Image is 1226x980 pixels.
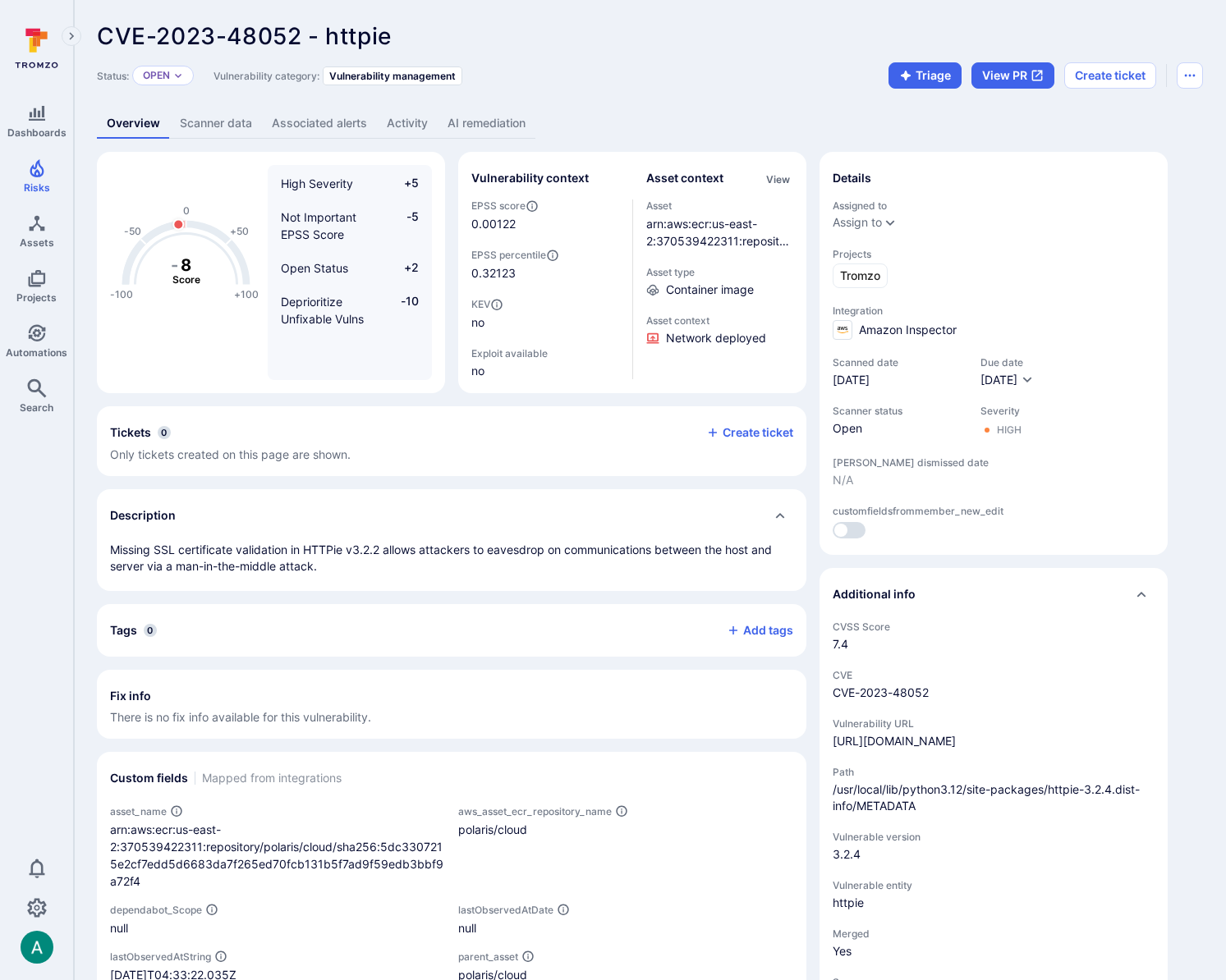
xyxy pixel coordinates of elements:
[183,204,190,217] text: 0
[110,919,445,936] div: null
[833,372,964,388] span: [DATE]
[833,456,1155,469] span: [PERSON_NAME] dismissed date
[97,604,806,657] div: Collapse tags
[833,733,956,749] a: [URL][DOMAIN_NAME]
[97,670,806,739] section: fix info card
[859,322,957,338] span: Amazon Inspector
[666,282,754,298] span: Container image
[388,259,419,277] span: +2
[646,217,790,317] a: arn:aws:ecr:us-east-2:370539422311:repository/polaris/cloud/sha256:5dc3307215e2cf7edd5d6683da7f26...
[110,709,793,726] span: There is no fix info available for this vulnerability.
[833,356,964,369] span: Scanned date
[172,273,200,286] text: Score
[833,895,1155,911] span: httpie
[666,330,766,346] span: Click to view evidence
[980,373,1017,387] span: [DATE]
[154,255,219,286] g: The vulnerability score is based on the parameters defined in the settings
[24,181,50,194] span: Risks
[471,216,516,232] span: 0.00122
[66,30,77,44] i: Expand navigation menu
[833,846,1155,863] span: 3.2.4
[171,255,178,275] tspan: -
[1064,62,1156,89] button: Create ticket
[110,950,211,963] span: lastObservedAtString
[714,617,793,643] button: Add tags
[471,249,619,262] span: EPSS percentile
[97,406,806,476] section: tickets card
[20,401,53,414] span: Search
[281,295,364,326] span: Deprioritize Unfixable Vulns
[173,71,183,80] button: Expand dropdown
[262,108,377,139] a: Associated alerts
[833,305,1155,317] span: Integration
[170,108,262,139] a: Scanner data
[833,263,888,288] a: Tromzo
[833,927,1155,940] span: Merged
[833,766,1155,778] span: Path
[7,126,67,139] span: Dashboards
[646,314,794,327] span: Asset context
[471,363,619,379] span: no
[884,216,897,229] button: Expand dropdown
[980,356,1034,388] div: Due date field
[820,568,1168,621] div: Collapse
[110,507,176,524] h2: Description
[833,248,1155,260] span: Projects
[980,372,1034,388] button: [DATE]
[110,821,445,890] div: arn:aws:ecr:us-east-2:370539422311:repository/polaris/cloud/sha256:5dc3307215e2cf7edd5d6683da7f26...
[110,904,202,916] span: dependabot_Scope
[458,805,612,817] span: aws_asset_ecr_repository_name
[820,152,1168,555] section: details card
[833,669,1155,681] span: CVE
[646,266,794,278] span: Asset type
[833,781,1155,814] span: /usr/local/lib/python3.12/site-packages/httpie-3.2.4.dist-info/METADATA
[97,406,806,476] div: Collapse
[458,919,793,936] div: null
[971,62,1054,89] button: View PR
[143,69,170,82] p: Open
[833,636,1155,653] span: 7.4
[997,424,1022,437] div: High
[110,288,133,300] text: -100
[97,22,392,50] span: CVE-2023-48052 - httpie
[62,26,81,46] button: Expand navigation menu
[110,688,151,704] h2: Fix info
[281,210,356,241] span: Not Important EPSS Score
[889,62,962,89] button: Triage
[97,108,170,139] a: Overview
[833,505,1155,517] span: customfieldsfrommember_new_edit
[646,199,794,212] span: Asset
[110,447,351,461] span: Only tickets created on this page are shown.
[230,225,249,237] text: +50
[840,268,880,284] span: Tromzo
[833,405,964,417] span: Scanner status
[980,405,1022,417] span: Severity
[21,931,53,964] div: Arjan Dehar
[833,879,1155,891] span: Vulnerable entity
[16,291,57,304] span: Projects
[646,170,723,186] h2: Asset context
[438,108,535,139] a: AI remediation
[20,236,54,249] span: Assets
[833,420,964,437] span: Open
[833,717,1155,730] span: Vulnerability URL
[388,208,419,243] span: -5
[706,425,793,440] button: Create ticket
[110,622,137,639] h2: Tags
[833,199,1155,212] span: Assigned to
[833,831,1155,843] span: Vulnerable version
[471,170,589,186] h2: Vulnerability context
[377,108,438,139] a: Activity
[21,931,53,964] img: ACg8ocLSa5mPYBaXNx3eFu_EmspyJX0laNWN7cXOFirfQ7srZveEpg=s96-c
[458,821,793,838] div: polaris/cloud
[388,175,419,192] span: +5
[124,225,141,237] text: -50
[471,298,619,311] span: KEV
[833,216,882,229] button: Assign to
[281,176,353,190] span: High Severity
[833,943,1155,959] span: Yes
[281,261,348,275] span: Open Status
[833,685,929,699] a: CVE-2023-48052
[471,347,548,359] span: Exploit available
